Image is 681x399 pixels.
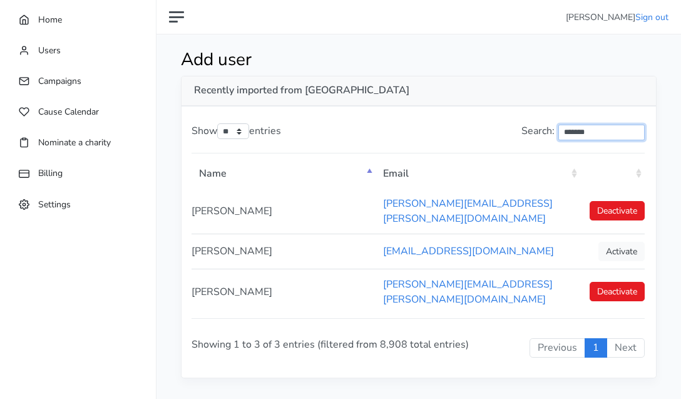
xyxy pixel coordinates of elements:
span: Home [38,14,62,26]
a: Cause Calendar [13,100,143,124]
select: Showentries [217,123,249,139]
a: Sign out [635,11,668,23]
span: Users [38,44,61,56]
label: Show entries [192,123,281,140]
h1: Add user [181,49,574,71]
input: Search: [558,125,645,140]
a: Settings [13,192,143,217]
a: Users [13,38,143,63]
a: [EMAIL_ADDRESS][DOMAIN_NAME] [383,244,554,258]
th: : activate to sort column ascending [580,157,645,189]
a: Billing [13,161,143,185]
a: 1 [585,338,607,358]
span: Campaigns [38,75,81,87]
a: Activate [598,242,645,261]
td: [PERSON_NAME] [192,269,376,314]
span: Cause Calendar [38,106,99,118]
a: Nominate a charity [13,130,143,155]
a: [PERSON_NAME][EMAIL_ADDRESS][PERSON_NAME][DOMAIN_NAME] [383,197,553,225]
strong: Recently imported from [GEOGRAPHIC_DATA] [194,83,409,97]
span: Nominate a charity [38,137,111,148]
div: Showing 1 to 3 of 3 entries (filtered from 8,908 total entries) [192,318,371,371]
span: Settings [38,198,71,210]
a: Deactivate [590,201,645,220]
label: Search: [521,123,645,140]
td: [PERSON_NAME] [192,234,376,269]
li: [PERSON_NAME] [566,11,668,24]
th: Email: activate to sort column ascending [376,157,580,189]
a: Campaigns [13,69,143,93]
a: [PERSON_NAME][EMAIL_ADDRESS][PERSON_NAME][DOMAIN_NAME] [383,277,553,306]
td: [PERSON_NAME] [192,189,376,234]
a: Deactivate [590,282,645,301]
span: Billing [38,167,63,179]
th: Name: activate to sort column descending [192,157,376,189]
a: Home [13,8,143,32]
